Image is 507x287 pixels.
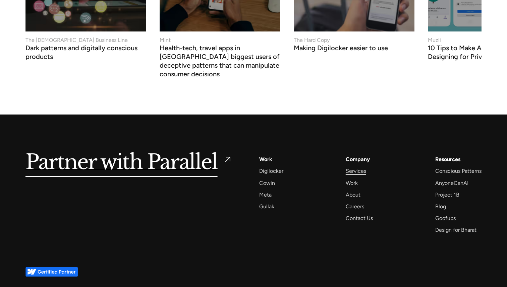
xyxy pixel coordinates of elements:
[435,202,446,211] a: Blog
[435,178,468,188] a: AnyoneCanAI
[259,202,274,211] a: Gullak
[346,214,373,223] a: Contact Us
[259,190,272,199] a: Meta
[160,46,280,78] h3: Health-tech, travel apps in [GEOGRAPHIC_DATA] biggest users of deceptive patterns that can manipu...
[435,214,456,223] a: Goofups
[346,190,360,199] a: About
[259,166,283,175] a: Digilocker
[435,190,459,199] a: Project 1B
[435,166,482,175] a: Conscious Patterns
[25,155,218,170] h5: Partner with Parallel
[346,202,364,211] a: Careers
[346,155,370,164] a: Company
[435,225,476,234] a: Design for Bharat
[346,178,358,188] a: Work
[294,36,330,44] div: The Hard Copy
[259,155,272,164] a: Work
[25,46,146,61] h3: Dark patterns and digitally conscious products
[428,36,441,44] div: Muzli
[294,46,388,52] h3: Making Digilocker easier to use
[435,155,460,164] div: Resources
[160,36,171,44] div: Mint
[259,178,275,188] a: Cowin
[25,36,128,44] div: The [DEMOGRAPHIC_DATA] Business Line
[25,155,232,170] a: Partner with Parallel
[346,166,366,175] a: Services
